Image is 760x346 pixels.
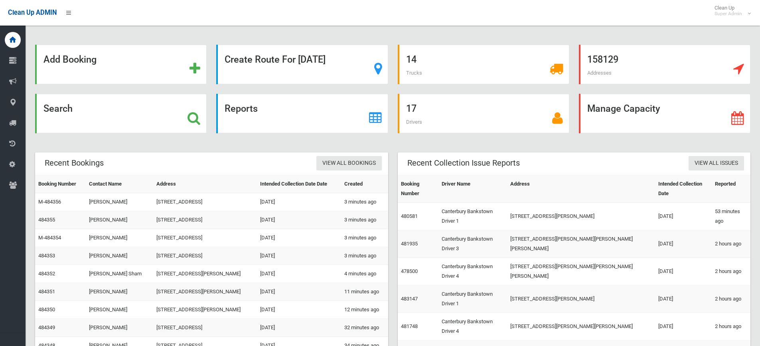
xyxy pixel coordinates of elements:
td: 2 hours ago [712,285,750,313]
td: [STREET_ADDRESS][PERSON_NAME] [507,203,655,230]
small: Super Admin [715,11,742,17]
span: Addresses [587,70,612,76]
td: [PERSON_NAME] [86,283,153,301]
td: [DATE] [655,203,711,230]
td: 3 minutes ago [341,229,388,247]
td: [STREET_ADDRESS] [153,319,257,337]
strong: Reports [225,103,258,114]
th: Contact Name [86,175,153,193]
a: 484355 [38,217,55,223]
td: Canterbury Bankstown Driver 4 [438,313,507,340]
td: [PERSON_NAME] [86,301,153,319]
td: [PERSON_NAME] [86,319,153,337]
a: 484351 [38,289,55,295]
td: [DATE] [655,313,711,340]
a: Manage Capacity [579,94,750,133]
td: [PERSON_NAME] [86,229,153,247]
th: Created [341,175,388,193]
a: 478500 [401,268,418,274]
td: 3 minutes ago [341,211,388,229]
td: [STREET_ADDRESS][PERSON_NAME][PERSON_NAME] [507,313,655,340]
td: [STREET_ADDRESS] [153,229,257,247]
td: 12 minutes ago [341,301,388,319]
td: 32 minutes ago [341,319,388,337]
a: M-484354 [38,235,61,241]
td: [PERSON_NAME] Sham [86,265,153,283]
strong: 14 [406,54,417,65]
td: [DATE] [655,230,711,258]
a: Create Route For [DATE] [216,45,388,84]
th: Booking Number [35,175,86,193]
td: [PERSON_NAME] [86,193,153,211]
td: [DATE] [655,285,711,313]
th: Booking Number [398,175,439,203]
th: Driver Name [438,175,507,203]
td: 3 minutes ago [341,193,388,211]
th: Intended Collection Date Date [257,175,341,193]
td: [DATE] [655,258,711,285]
td: [DATE] [257,229,341,247]
th: Address [507,175,655,203]
a: 484350 [38,306,55,312]
td: [DATE] [257,193,341,211]
td: [DATE] [257,247,341,265]
td: [STREET_ADDRESS][PERSON_NAME][PERSON_NAME][PERSON_NAME] [507,230,655,258]
span: Drivers [406,119,422,125]
td: 2 hours ago [712,258,750,285]
strong: Create Route For [DATE] [225,54,326,65]
td: 3 minutes ago [341,247,388,265]
span: Clean Up [711,5,750,17]
td: [STREET_ADDRESS][PERSON_NAME] [153,301,257,319]
th: Reported [712,175,750,203]
td: Canterbury Bankstown Driver 1 [438,203,507,230]
a: 481935 [401,241,418,247]
a: Search [35,94,207,133]
span: Trucks [406,70,422,76]
td: [DATE] [257,301,341,319]
strong: Search [43,103,73,114]
td: [PERSON_NAME] [86,247,153,265]
a: 484353 [38,253,55,259]
td: [STREET_ADDRESS][PERSON_NAME][PERSON_NAME][PERSON_NAME] [507,258,655,285]
a: View All Issues [689,156,744,171]
td: Canterbury Bankstown Driver 1 [438,285,507,313]
a: Add Booking [35,45,207,84]
td: [STREET_ADDRESS][PERSON_NAME] [507,285,655,313]
td: [STREET_ADDRESS][PERSON_NAME] [153,265,257,283]
strong: Manage Capacity [587,103,660,114]
td: [STREET_ADDRESS] [153,193,257,211]
strong: 158129 [587,54,618,65]
td: [DATE] [257,319,341,337]
a: 483147 [401,296,418,302]
td: [DATE] [257,211,341,229]
td: 2 hours ago [712,230,750,258]
td: 11 minutes ago [341,283,388,301]
strong: 17 [406,103,417,114]
td: [PERSON_NAME] [86,211,153,229]
a: 480581 [401,213,418,219]
td: [DATE] [257,283,341,301]
a: Reports [216,94,388,133]
td: 4 minutes ago [341,265,388,283]
td: [STREET_ADDRESS] [153,247,257,265]
th: Address [153,175,257,193]
a: 17 Drivers [398,94,569,133]
header: Recent Collection Issue Reports [398,155,529,171]
td: 2 hours ago [712,313,750,340]
a: 14 Trucks [398,45,569,84]
a: M-484356 [38,199,61,205]
th: Intended Collection Date [655,175,711,203]
a: 481748 [401,323,418,329]
a: 158129 Addresses [579,45,750,84]
td: Canterbury Bankstown Driver 4 [438,258,507,285]
td: Canterbury Bankstown Driver 3 [438,230,507,258]
a: 484352 [38,271,55,277]
a: 484349 [38,324,55,330]
td: [DATE] [257,265,341,283]
strong: Add Booking [43,54,97,65]
td: [STREET_ADDRESS][PERSON_NAME] [153,283,257,301]
a: View All Bookings [316,156,382,171]
td: 53 minutes ago [712,203,750,230]
header: Recent Bookings [35,155,113,171]
td: [STREET_ADDRESS] [153,211,257,229]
